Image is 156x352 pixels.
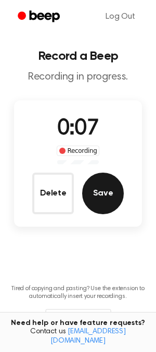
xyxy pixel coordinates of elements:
[95,4,146,29] a: Log Out
[6,328,150,346] span: Contact us
[57,146,100,156] div: Recording
[8,71,148,84] p: Recording in progress.
[50,328,126,345] a: [EMAIL_ADDRESS][DOMAIN_NAME]
[10,7,69,27] a: Beep
[32,173,74,214] button: Delete Audio Record
[8,285,148,301] p: Tired of copying and pasting? Use the extension to automatically insert your recordings.
[82,173,124,214] button: Save Audio Record
[8,50,148,62] h1: Record a Beep
[57,118,99,140] span: 0:07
